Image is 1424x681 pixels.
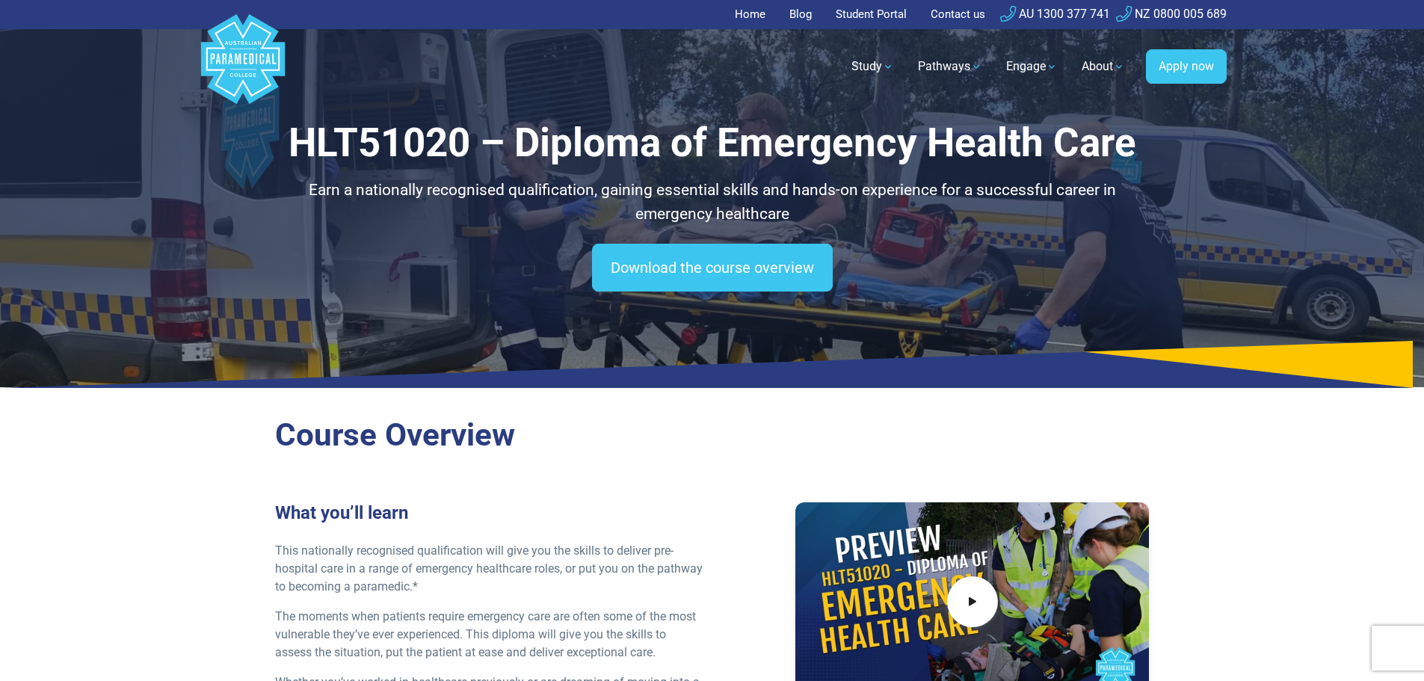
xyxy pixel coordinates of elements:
a: Download the course overview [592,244,833,292]
h3: What you’ll learn [275,502,703,524]
a: About [1073,46,1134,87]
a: Study [842,46,903,87]
h2: Course Overview [275,416,1150,454]
a: Apply now [1146,49,1227,84]
a: NZ 0800 005 689 [1116,7,1227,21]
a: Engage [997,46,1067,87]
a: Australian Paramedical College [198,29,288,105]
a: Pathways [909,46,991,87]
p: This nationally recognised qualification will give you the skills to deliver pre-hospital care in... [275,542,703,596]
a: AU 1300 377 741 [1000,7,1110,21]
h1: HLT51020 – Diploma of Emergency Health Care [275,120,1150,167]
p: Earn a nationally recognised qualification, gaining essential skills and hands-on experience for ... [275,179,1150,226]
p: The moments when patients require emergency care are often some of the most vulnerable they’ve ev... [275,608,703,662]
